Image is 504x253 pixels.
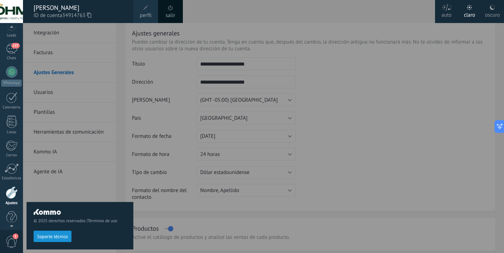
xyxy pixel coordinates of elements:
[88,218,117,224] a: Términos de uso
[1,33,22,38] div: Leads
[1,130,22,135] div: Listas
[1,176,22,181] div: Estadísticas
[11,43,19,49] span: 137
[13,234,18,239] span: 1
[485,5,500,23] div: oscuro
[1,80,22,86] div: WhatsApp
[34,12,126,19] span: ID de cuenta
[441,5,452,23] div: auto
[37,234,68,239] span: Soporte técnico
[166,12,175,19] a: salir
[140,12,151,19] span: perfil
[34,4,126,12] div: [PERSON_NAME]
[34,231,71,242] button: Soporte técnico
[1,105,22,110] div: Calendario
[464,5,475,23] div: claro
[1,56,22,61] div: Chats
[1,153,22,158] div: Correo
[1,201,22,206] div: Ajustes
[34,218,126,224] span: © 2025 derechos reservados |
[34,234,71,239] a: Soporte técnico
[62,12,91,19] span: 34914763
